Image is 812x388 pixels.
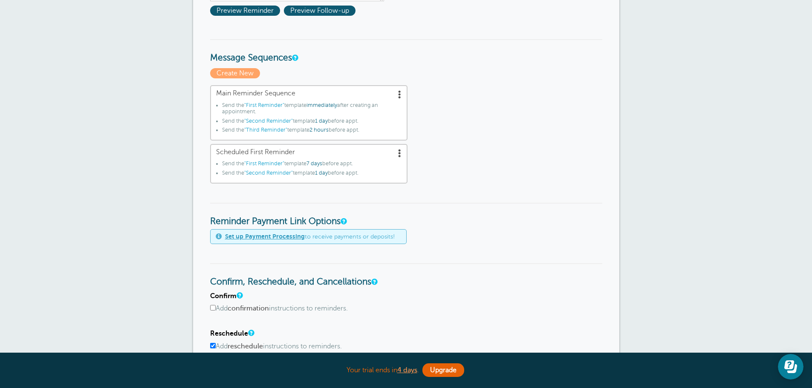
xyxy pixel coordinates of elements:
a: A note will be added to SMS reminders that replying "C" will confirm the appointment. For email r... [237,293,242,298]
li: Send the template before appt. [222,161,402,170]
h3: Reminder Payment Link Options [210,203,602,227]
a: Set up Payment Processing [225,233,305,240]
span: 2 hours [309,127,329,133]
span: Scheduled First Reminder [216,148,402,156]
li: Send the template before appt. [222,118,402,127]
span: 1 day [315,118,328,124]
span: Preview Follow-up [284,6,355,16]
input: Addrescheduleinstructions to reminders. [210,343,216,348]
li: Send the template before appt. [222,127,402,136]
h3: Confirm, Reschedule, and Cancellations [210,263,602,287]
span: Preview Reminder [210,6,280,16]
label: Add instructions to reminders. [210,305,602,313]
span: Create New [210,68,260,78]
span: immediately [306,102,337,108]
label: Add instructions to reminders. [210,342,602,351]
a: Main Reminder Sequence Send the"First Reminder"templateimmediatelyafter creating an appointment.S... [210,85,407,141]
h4: Confirm [210,292,602,300]
div: Your trial ends in . [193,361,619,379]
a: Preview Follow-up [284,7,358,14]
a: Message Sequences allow you to setup multiple reminder schedules that can use different Message T... [292,55,297,60]
b: confirmation [228,305,269,312]
li: Send the template after creating an appointment. [222,102,402,118]
a: Scheduled First Reminder Send the"First Reminder"template7 daysbefore appt.Send the"Second Remind... [210,144,407,184]
h3: Message Sequences [210,39,602,63]
iframe: Resource center [778,354,803,379]
b: reschedule [228,342,263,350]
a: Create New [210,69,262,77]
a: 4 days [397,366,417,374]
li: Send the template before appt. [222,170,402,179]
a: A note will be added to SMS reminders that replying "R" will request a reschedule of the appointm... [248,330,253,336]
a: These settings apply to all templates. Automatically add a payment link to your reminders if an a... [341,218,346,224]
a: These settings apply to all templates. (They are not per-template settings). You can change the l... [371,279,376,285]
input: Addconfirmationinstructions to reminders. [210,305,216,310]
span: Main Reminder Sequence [216,89,402,98]
h4: Reschedule [210,330,602,338]
span: "Third Reminder" [244,127,287,133]
span: 1 day [315,170,328,176]
a: Upgrade [422,363,464,377]
span: "First Reminder" [244,102,284,108]
span: "First Reminder" [244,161,284,167]
span: 7 days [306,161,322,167]
a: Preview Reminder [210,7,284,14]
span: to receive payments or deposits! [225,233,395,240]
span: "Second Reminder" [244,118,293,124]
span: "Second Reminder" [244,170,293,176]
